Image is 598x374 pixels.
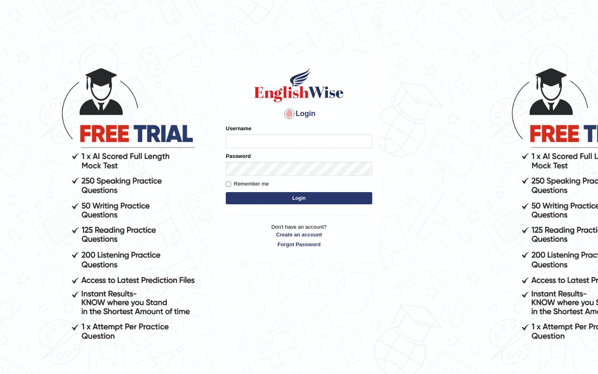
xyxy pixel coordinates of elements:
label: Remember me [226,180,269,188]
a: Create an account [226,231,372,238]
input: Remember me [226,182,231,187]
img: Logo of English Wise sign in for intelligent practice with AI [253,67,345,103]
label: Username [226,125,251,132]
h4: Login [226,107,372,120]
a: Forgot Password [226,241,372,248]
label: Password [226,152,251,160]
button: Login [226,192,372,204]
p: Don't have an account? [226,223,372,248]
